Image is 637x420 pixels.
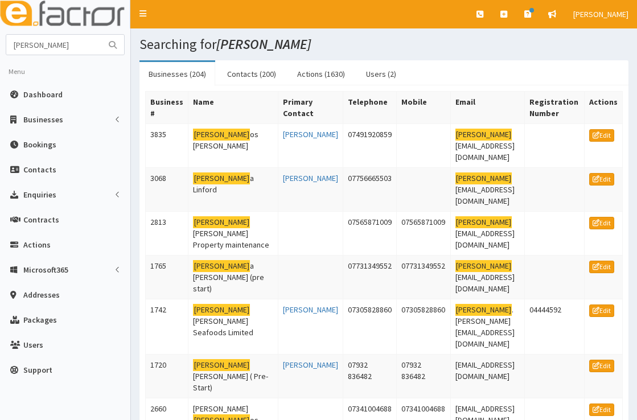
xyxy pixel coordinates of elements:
[23,265,68,275] span: Microsoft365
[139,62,215,86] a: Businesses (204)
[525,92,585,124] th: Registration Number
[450,256,525,299] td: [EMAIL_ADDRESS][DOMAIN_NAME]
[188,168,278,212] td: a Linford
[23,89,63,100] span: Dashboard
[589,403,614,416] a: Edit
[450,212,525,256] td: [EMAIL_ADDRESS][DOMAIN_NAME]
[23,340,43,350] span: Users
[589,173,614,186] a: Edit
[23,290,60,300] span: Addresses
[6,35,102,55] input: Search...
[218,62,285,86] a: Contacts (200)
[589,304,614,317] a: Edit
[188,256,278,299] td: a [PERSON_NAME] (pre start)
[216,35,311,53] i: [PERSON_NAME]
[589,360,614,372] a: Edit
[23,365,52,375] span: Support
[146,299,188,355] td: 1742
[139,37,628,52] h1: Searching for
[357,62,405,86] a: Users (2)
[193,172,250,184] mark: [PERSON_NAME]
[283,173,338,183] a: [PERSON_NAME]
[23,315,57,325] span: Packages
[397,299,450,355] td: 07305828860
[343,212,397,256] td: 07565871009
[288,62,354,86] a: Actions (1630)
[283,360,338,370] a: [PERSON_NAME]
[23,114,63,125] span: Businesses
[343,355,397,398] td: 07932 836482
[146,92,188,124] th: Business #
[146,124,188,168] td: 3835
[188,299,278,355] td: [PERSON_NAME] Seafoods Limited
[193,260,250,272] mark: [PERSON_NAME]
[455,304,512,316] mark: [PERSON_NAME]
[146,168,188,212] td: 3068
[278,92,343,124] th: Primary Contact
[450,355,525,398] td: [EMAIL_ADDRESS][DOMAIN_NAME]
[188,92,278,124] th: Name
[450,124,525,168] td: [EMAIL_ADDRESS][DOMAIN_NAME]
[525,299,585,355] td: 04444592
[23,190,56,200] span: Enquiries
[589,261,614,273] a: Edit
[455,260,512,272] mark: [PERSON_NAME]
[23,164,56,175] span: Contacts
[455,216,512,228] mark: [PERSON_NAME]
[193,129,250,141] mark: [PERSON_NAME]
[455,129,512,141] mark: [PERSON_NAME]
[343,256,397,299] td: 07731349552
[188,124,278,168] td: os [PERSON_NAME]
[23,139,56,150] span: Bookings
[573,9,628,19] span: [PERSON_NAME]
[343,124,397,168] td: 07491920859
[193,304,250,316] mark: [PERSON_NAME]
[146,256,188,299] td: 1765
[283,129,338,139] a: [PERSON_NAME]
[343,299,397,355] td: 07305828860
[283,304,338,315] a: [PERSON_NAME]
[343,92,397,124] th: Telephone
[23,240,51,250] span: Actions
[584,92,622,124] th: Actions
[397,355,450,398] td: 07932 836482
[397,212,450,256] td: 07565871009
[343,168,397,212] td: 07756665503
[589,217,614,229] a: Edit
[455,172,512,184] mark: [PERSON_NAME]
[450,92,525,124] th: Email
[450,299,525,355] td: .[PERSON_NAME][EMAIL_ADDRESS][DOMAIN_NAME]
[589,129,614,142] a: Edit
[193,359,250,371] mark: [PERSON_NAME]
[146,212,188,256] td: 2813
[146,355,188,398] td: 1720
[23,215,59,225] span: Contracts
[450,168,525,212] td: [EMAIL_ADDRESS][DOMAIN_NAME]
[397,256,450,299] td: 07731349552
[397,92,450,124] th: Mobile
[188,212,278,256] td: [PERSON_NAME] Property maintenance
[193,216,250,228] mark: [PERSON_NAME]
[188,355,278,398] td: [PERSON_NAME] ( Pre- Start)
